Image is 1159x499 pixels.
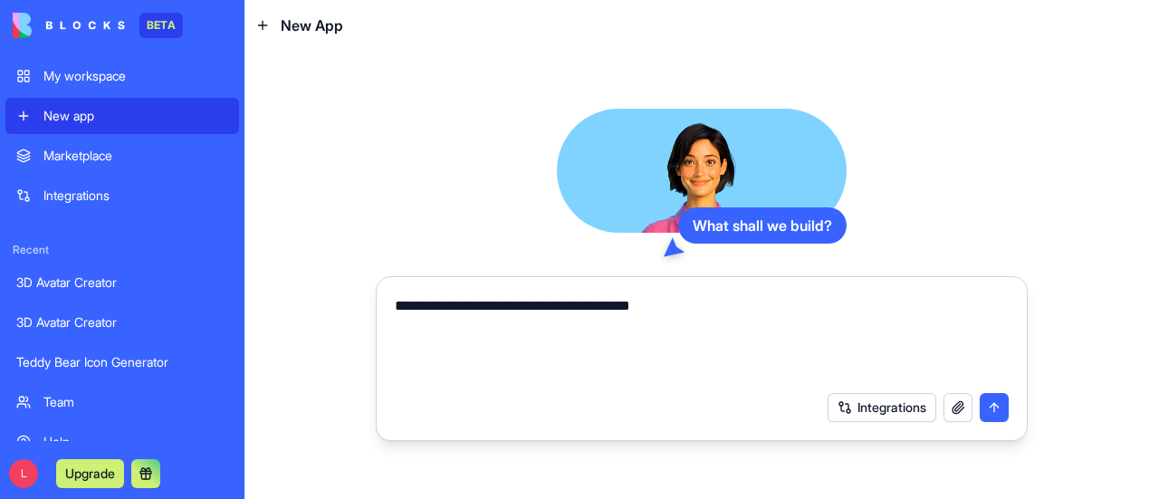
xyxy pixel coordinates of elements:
[5,424,239,460] a: Help
[5,58,239,94] a: My workspace
[5,98,239,134] a: New app
[5,138,239,174] a: Marketplace
[5,243,239,257] span: Recent
[5,304,239,341] a: 3D Avatar Creator
[43,67,228,85] div: My workspace
[56,459,124,488] button: Upgrade
[43,433,228,451] div: Help
[5,384,239,420] a: Team
[5,344,239,380] a: Teddy Bear Icon Generator
[56,464,124,482] a: Upgrade
[678,207,847,244] div: What shall we build?
[43,187,228,205] div: Integrations
[43,147,228,165] div: Marketplace
[43,393,228,411] div: Team
[16,273,228,292] div: 3D Avatar Creator
[13,13,125,38] img: logo
[828,393,936,422] button: Integrations
[16,353,228,371] div: Teddy Bear Icon Generator
[16,313,228,331] div: 3D Avatar Creator
[43,107,228,125] div: New app
[5,178,239,214] a: Integrations
[139,13,183,38] div: BETA
[9,459,38,488] span: L
[281,14,343,36] span: New App
[13,13,183,38] a: BETA
[5,264,239,301] a: 3D Avatar Creator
